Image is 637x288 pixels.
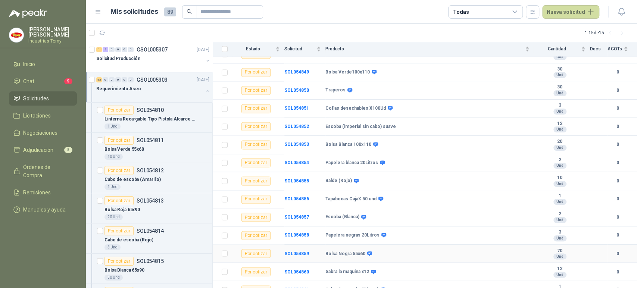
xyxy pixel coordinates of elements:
[284,88,309,93] b: SOL054850
[197,76,209,84] p: [DATE]
[23,129,57,137] span: Negociaciones
[553,54,566,60] div: Und
[284,69,309,75] a: SOL054849
[607,178,628,185] b: 0
[64,147,72,153] span: 8
[109,77,115,82] div: 0
[607,195,628,203] b: 0
[104,106,134,115] div: Por cotizar
[553,145,566,151] div: Und
[534,193,586,199] b: 1
[607,47,622,52] span: # COTs
[241,86,271,95] div: Por cotizar
[284,142,309,147] b: SOL054853
[104,136,134,145] div: Por cotizar
[241,195,271,204] div: Por cotizar
[104,166,134,175] div: Por cotizar
[115,47,121,52] div: 0
[284,124,309,129] a: SOL054852
[96,75,211,99] a: 53 0 0 0 0 0 GSOL005303[DATE] Requerimiento Aseo
[607,105,628,112] b: 0
[110,6,158,17] h1: Mis solicitudes
[232,42,284,57] th: Estado
[86,193,212,223] a: Por cotizarSOL054813Bolsa Roja 65x9020 Und
[137,198,164,203] p: SOL054813
[96,55,140,62] p: Solicitud Producción
[607,232,628,239] b: 0
[534,175,586,181] b: 10
[534,211,586,217] b: 2
[23,206,66,214] span: Manuales y ayuda
[128,77,134,82] div: 0
[284,47,315,52] span: Solicitud
[23,146,53,154] span: Adjudicación
[122,47,127,52] div: 0
[241,158,271,167] div: Por cotizar
[585,27,628,39] div: 1 - 15 de 15
[64,78,72,84] span: 5
[23,94,49,103] span: Solicitudes
[607,250,628,257] b: 0
[325,160,378,166] b: Papelera blanca 20Litros
[553,90,566,96] div: Und
[534,121,586,127] b: 12
[534,47,580,52] span: Cantidad
[128,47,134,52] div: 0
[534,103,586,109] b: 3
[590,42,607,57] th: Docs
[607,214,628,221] b: 0
[23,112,51,120] span: Licitaciones
[607,141,628,148] b: 0
[325,232,380,238] b: Papelera negras 20Litros
[553,109,566,115] div: Und
[241,213,271,222] div: Por cotizar
[137,77,168,82] p: GSOL005303
[122,77,127,82] div: 0
[534,248,586,254] b: 70
[325,269,369,275] b: Sabra la maquina x12
[23,60,35,68] span: Inicio
[325,124,396,130] b: Escoba (imperial sin cabo) suave
[241,267,271,276] div: Por cotizar
[104,116,197,123] p: Linterna Recargable Tipo Pistola Alcance 100M Vta - LUZ FRIA
[241,68,271,77] div: Por cotizar
[284,269,309,274] a: SOL054860
[607,42,637,57] th: # COTs
[284,106,309,111] b: SOL054851
[9,143,77,157] a: Adjudicación8
[553,181,566,187] div: Und
[9,203,77,217] a: Manuales y ayuda
[104,176,161,183] p: Cabo de escoba (Amarillo)
[607,268,628,275] b: 0
[325,47,524,52] span: Producto
[534,139,586,145] b: 20
[104,244,121,250] div: 3 Und
[534,84,586,90] b: 30
[86,163,212,193] a: Por cotizarSOL054812Cabo de escoba (Amarillo)1 Und
[104,237,153,244] p: Cabo de escoba (Rojo)
[325,196,377,202] b: Tapabocas CajaX 50 und
[96,47,102,52] div: 1
[104,123,121,129] div: 1 Und
[534,42,590,57] th: Cantidad
[325,106,386,112] b: Cofias desechables X100Ud
[284,251,309,256] b: SOL054859
[137,138,164,143] p: SOL054811
[553,253,566,259] div: Und
[9,185,77,200] a: Remisiones
[534,66,586,72] b: 30
[9,160,77,182] a: Órdenes de Compra
[103,77,108,82] div: 0
[137,47,168,52] p: GSOL005307
[28,27,77,37] p: [PERSON_NAME] [PERSON_NAME]
[104,275,123,281] div: 50 Und
[553,72,566,78] div: Und
[607,87,628,94] b: 0
[241,231,271,240] div: Por cotizar
[241,122,271,131] div: Por cotizar
[104,206,140,213] p: Bolsa Roja 65x90
[241,249,271,258] div: Por cotizar
[284,178,309,184] a: SOL054855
